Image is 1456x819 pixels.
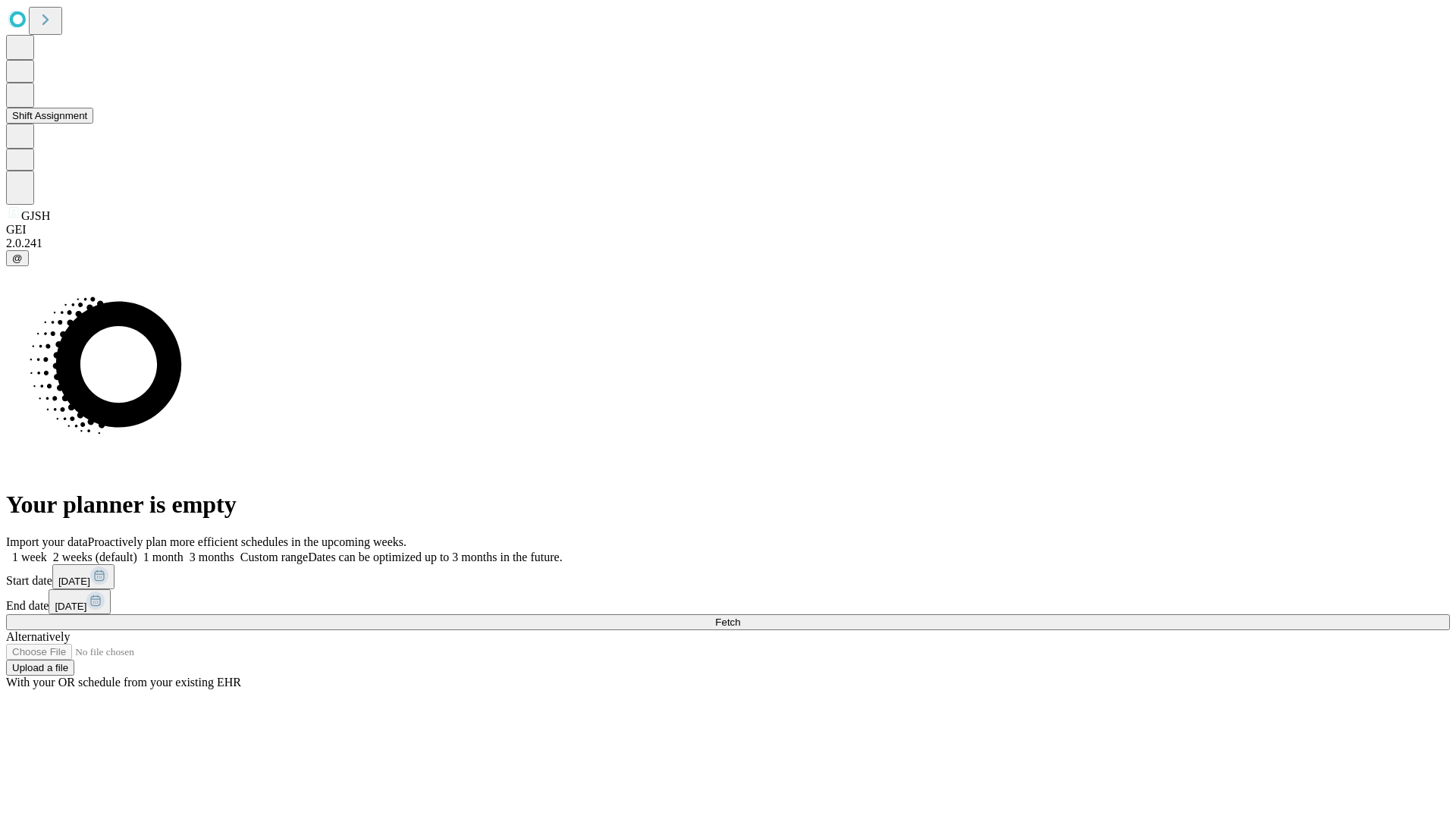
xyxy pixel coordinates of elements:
[6,223,1450,237] div: GEI
[49,589,111,614] button: [DATE]
[6,676,241,689] span: With your OR schedule from your existing EHR
[190,551,234,563] span: 3 months
[21,209,50,222] span: GJSH
[52,564,115,589] button: [DATE]
[55,601,86,612] span: [DATE]
[240,551,308,563] span: Custom range
[6,614,1450,630] button: Fetch
[6,630,70,643] span: Alternatively
[715,617,740,628] span: Fetch
[6,564,1450,589] div: Start date
[88,535,406,548] span: Proactively plan more efficient schedules in the upcoming weeks.
[6,660,74,676] button: Upload a file
[6,250,29,266] button: @
[12,253,23,264] span: @
[12,551,47,563] span: 1 week
[58,576,90,587] span: [DATE]
[6,108,93,124] button: Shift Assignment
[6,491,1450,519] h1: Your planner is empty
[6,535,88,548] span: Import your data
[143,551,184,563] span: 1 month
[6,237,1450,250] div: 2.0.241
[53,551,137,563] span: 2 weeks (default)
[6,589,1450,614] div: End date
[308,551,562,563] span: Dates can be optimized up to 3 months in the future.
